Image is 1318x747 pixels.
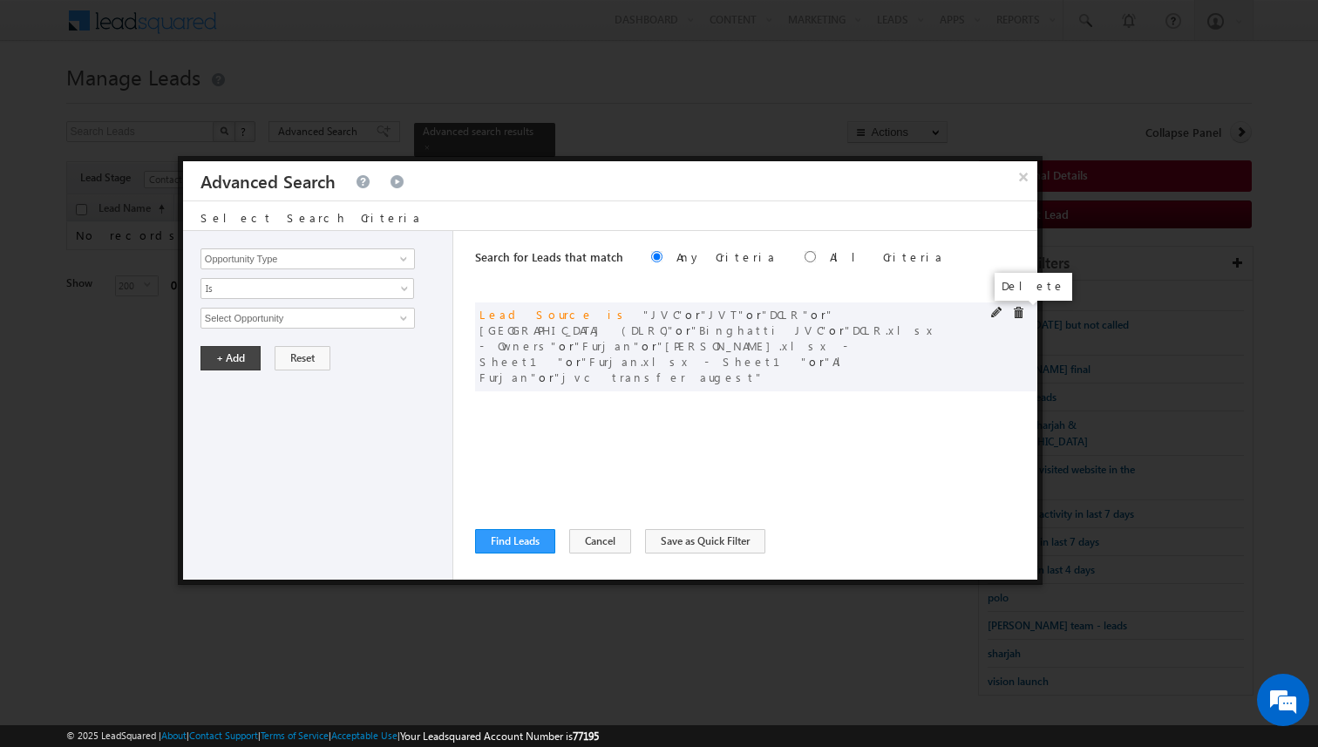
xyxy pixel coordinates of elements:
[475,529,555,553] button: Find Leads
[391,250,412,268] a: Show All Items
[331,730,397,741] a: Acceptable Use
[608,307,629,322] span: is
[261,730,329,741] a: Terms of Service
[200,308,415,329] input: Type to Search
[200,161,336,200] h3: Advanced Search
[275,346,330,370] button: Reset
[645,529,765,553] button: Save as Quick Filter
[995,273,1072,301] div: Delete
[581,354,809,369] span: Furjan.xlsx - Sheet1
[676,249,777,264] label: Any Criteria
[554,370,764,384] span: jvc transfer augest
[479,307,834,337] span: [GEOGRAPHIC_DATA] (DLRC)
[66,728,599,744] span: © 2025 LeadSquared | | | | |
[479,323,935,353] span: DCLR.xlsx - Owners
[574,338,642,353] span: Furjan
[691,323,829,337] span: Binghatti JVC
[200,346,261,370] button: + Add
[569,529,631,553] button: Cancel
[391,309,412,327] a: Show All Items
[237,537,316,560] em: Start Chat
[91,92,293,114] div: Chat with us now
[23,161,318,522] textarea: Type your message and hit 'Enter'
[762,307,811,322] span: DCLR
[479,307,594,322] span: Lead Source
[286,9,328,51] div: Minimize live chat window
[830,249,944,264] label: All Criteria
[701,307,746,322] span: JVT
[643,307,685,322] span: JVC
[400,730,599,743] span: Your Leadsquared Account Number is
[161,730,187,741] a: About
[201,281,391,296] span: Is
[189,730,258,741] a: Contact Support
[573,730,599,743] span: 77195
[475,249,623,264] span: Search for Leads that match
[479,338,847,369] span: [PERSON_NAME].xlsx - Sheet1
[200,278,414,299] a: Is
[479,354,854,384] span: Al Furjan
[479,307,935,384] span: or or or or or or or or or or
[200,210,422,225] span: Select Search Criteria
[30,92,73,114] img: d_60004797649_company_0_60004797649
[1009,161,1037,192] button: ×
[200,248,415,269] input: Type to Search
